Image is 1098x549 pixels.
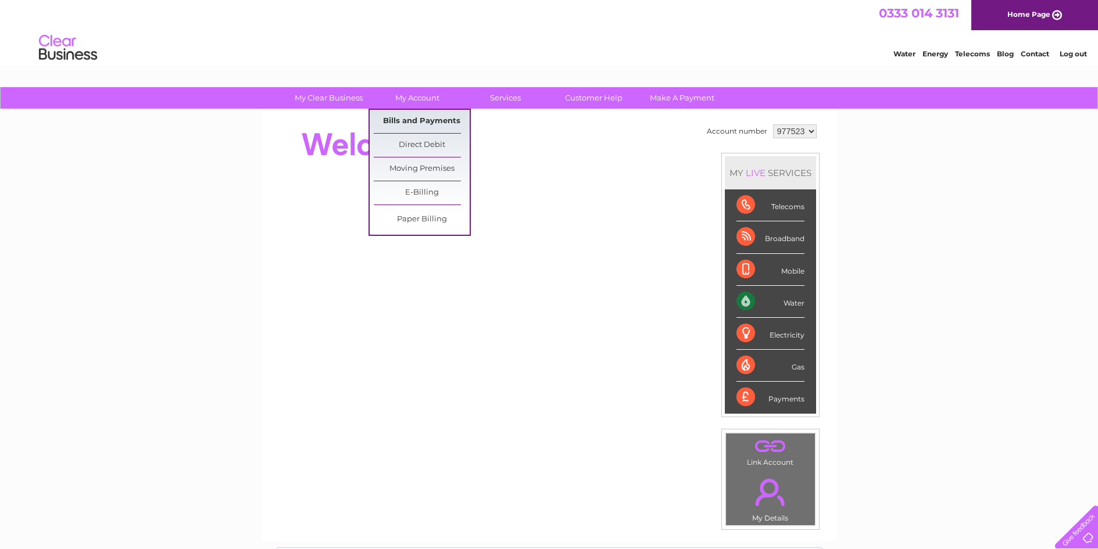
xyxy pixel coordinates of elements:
[725,469,816,526] td: My Details
[743,167,768,178] div: LIVE
[736,221,804,253] div: Broadband
[736,318,804,350] div: Electricity
[729,436,812,457] a: .
[893,49,915,58] a: Water
[1021,49,1049,58] a: Contact
[729,472,812,512] a: .
[374,181,470,204] a: E-Billing
[725,156,816,189] div: MY SERVICES
[922,49,948,58] a: Energy
[374,134,470,157] a: Direct Debit
[457,87,553,109] a: Services
[374,208,470,231] a: Paper Billing
[546,87,642,109] a: Customer Help
[281,87,377,109] a: My Clear Business
[879,6,959,20] a: 0333 014 3131
[736,350,804,382] div: Gas
[38,30,98,66] img: logo.png
[275,6,824,56] div: Clear Business is a trading name of Verastar Limited (registered in [GEOGRAPHIC_DATA] No. 3667643...
[374,110,470,133] a: Bills and Payments
[736,254,804,286] div: Mobile
[369,87,465,109] a: My Account
[634,87,730,109] a: Make A Payment
[725,433,816,469] td: Link Account
[736,382,804,413] div: Payments
[736,189,804,221] div: Telecoms
[736,286,804,318] div: Water
[374,157,470,181] a: Moving Premises
[1060,49,1087,58] a: Log out
[704,121,770,141] td: Account number
[997,49,1014,58] a: Blog
[955,49,990,58] a: Telecoms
